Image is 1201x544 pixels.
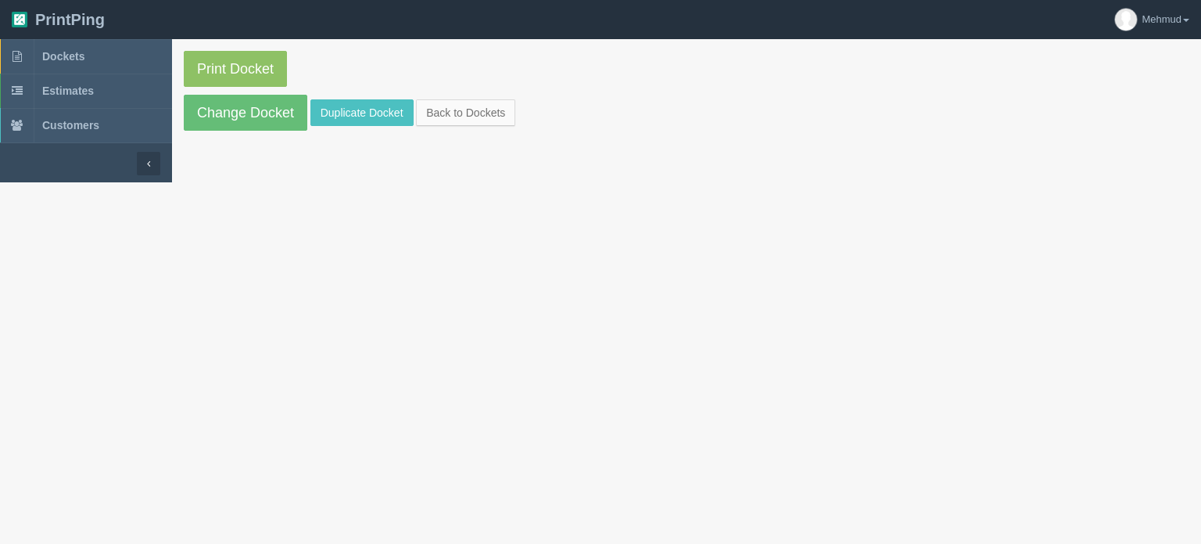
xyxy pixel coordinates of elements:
span: Estimates [42,85,94,97]
a: Back to Dockets [416,99,515,126]
img: avatar_default-7531ab5dedf162e01f1e0bb0964e6a185e93c5c22dfe317fb01d7f8cd2b1632c.jpg [1115,9,1137,31]
a: Change Docket [184,95,307,131]
img: logo-3e63b451c926e2ac314895c53de4908e5d424f24456219fb08d385ab2e579770.png [12,12,27,27]
a: Print Docket [184,51,287,87]
span: Customers [42,119,99,131]
a: Duplicate Docket [310,99,414,126]
span: Dockets [42,50,84,63]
